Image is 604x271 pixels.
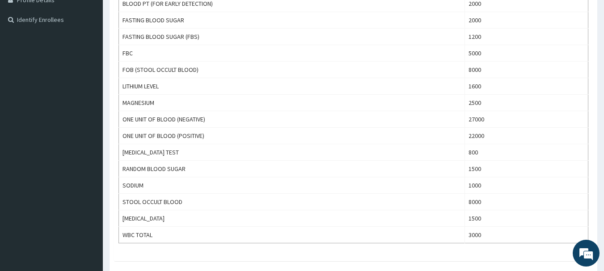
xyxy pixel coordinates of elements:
[465,144,588,161] td: 800
[119,62,465,78] td: FOB (STOOL OCCULT BLOOD)
[119,161,465,177] td: RANDOM BLOOD SUGAR
[465,194,588,210] td: 8000
[465,227,588,243] td: 3000
[119,194,465,210] td: STOOL OCCULT BLOOD
[119,128,465,144] td: ONE UNIT OF BLOOD (POSITIVE)
[465,210,588,227] td: 1500
[119,144,465,161] td: [MEDICAL_DATA] TEST
[465,62,588,78] td: 8000
[465,177,588,194] td: 1000
[119,45,465,62] td: FBC
[465,45,588,62] td: 5000
[465,111,588,128] td: 27000
[52,79,123,170] span: We're online!
[119,111,465,128] td: ONE UNIT OF BLOOD (NEGATIVE)
[119,12,465,29] td: FASTING BLOOD SUGAR
[119,29,465,45] td: FASTING BLOOD SUGAR (FBS)
[17,45,36,67] img: d_794563401_company_1708531726252_794563401
[465,78,588,95] td: 1600
[147,4,168,26] div: Minimize live chat window
[465,128,588,144] td: 22000
[465,95,588,111] td: 2500
[119,177,465,194] td: SODIUM
[119,95,465,111] td: MAGNESIUM
[465,29,588,45] td: 1200
[465,12,588,29] td: 2000
[119,210,465,227] td: [MEDICAL_DATA]
[4,178,170,209] textarea: Type your message and hit 'Enter'
[119,227,465,243] td: WBC TOTAL
[465,161,588,177] td: 1500
[46,50,150,62] div: Chat with us now
[119,78,465,95] td: LITHIUM LEVEL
